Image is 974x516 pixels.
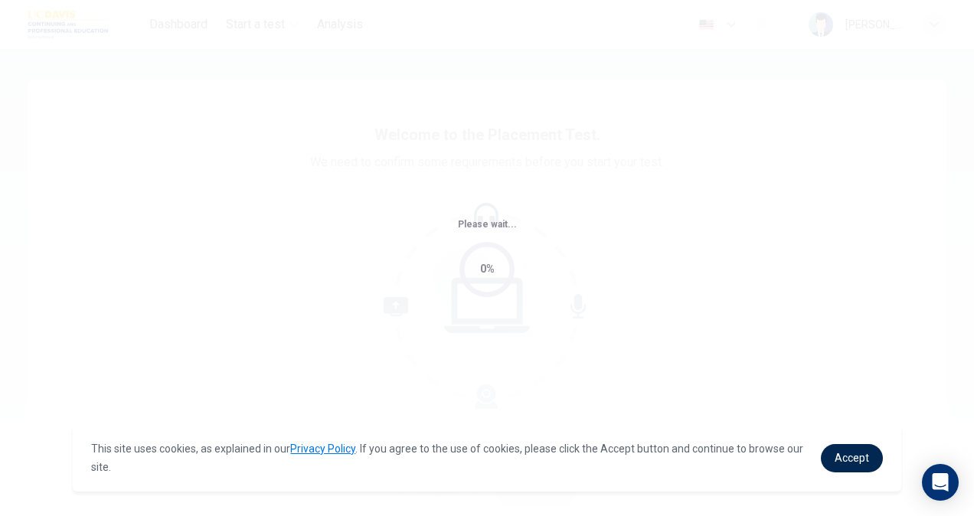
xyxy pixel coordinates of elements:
[73,424,900,492] div: cookieconsent
[480,260,495,278] div: 0%
[835,452,869,464] span: Accept
[290,443,355,455] a: Privacy Policy
[91,443,803,473] span: This site uses cookies, as explained in our . If you agree to the use of cookies, please click th...
[922,464,959,501] div: Open Intercom Messenger
[458,219,517,230] span: Please wait...
[821,444,883,472] a: dismiss cookie message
